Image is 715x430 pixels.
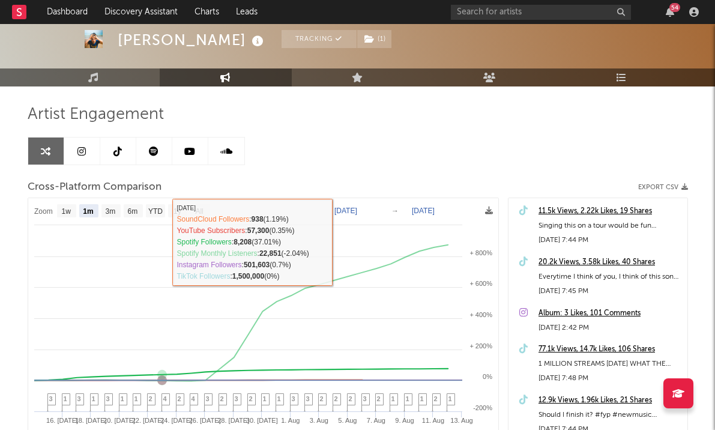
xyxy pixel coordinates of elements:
[357,30,392,48] span: ( 1 )
[281,417,300,424] text: 1. Aug
[539,393,681,408] a: 12.9k Views, 1.96k Likes, 21 Shares
[363,395,367,402] span: 3
[178,395,181,402] span: 2
[148,207,162,216] text: YTD
[334,395,338,402] span: 2
[469,280,492,287] text: + 600%
[357,30,391,48] button: (1)
[127,207,137,216] text: 6m
[46,417,78,424] text: 16. [DATE]
[149,395,152,402] span: 2
[282,30,357,48] button: Tracking
[121,395,124,402] span: 1
[450,417,472,424] text: 13. Aug
[539,371,681,386] div: [DATE] 7:48 PM
[235,395,238,402] span: 3
[49,395,53,402] span: 3
[220,395,224,402] span: 2
[469,342,492,350] text: + 200%
[539,306,681,321] a: Album: 3 Likes, 101 Comments
[192,395,195,402] span: 4
[263,395,267,402] span: 1
[666,7,674,17] button: 54
[77,395,81,402] span: 3
[539,284,681,298] div: [DATE] 7:45 PM
[217,417,249,424] text: 28. [DATE]
[483,373,492,380] text: 0%
[539,233,681,247] div: [DATE] 7:44 PM
[539,270,681,284] div: Everytime I think of you, I think of this song. #newmusic
[28,107,164,122] span: Artist Engagement
[469,249,492,256] text: + 800%
[74,417,106,424] text: 18. [DATE]
[539,408,681,422] div: Should I finish it? #fyp #newmusic #sadsong
[106,395,110,402] span: 3
[406,395,409,402] span: 1
[638,184,688,191] button: Export CSV
[246,417,277,424] text: 30. [DATE]
[539,204,681,219] a: 11.5k Views, 2.22k Likes, 19 Shares
[189,417,220,424] text: 26. [DATE]
[131,417,163,424] text: 22. [DATE]
[539,342,681,357] a: 77.1k Views, 14.7k Likes, 106 Shares
[539,255,681,270] a: 20.2k Views, 3.58k Likes, 40 Shares
[163,395,167,402] span: 4
[539,357,681,371] div: 1 MILLION STREAMS [DATE] WHAT THE ACTUAL F😭 THANK YOUUUU #ladyinred #newmusic
[334,207,357,215] text: [DATE]
[160,417,192,424] text: 24. [DATE]
[34,207,53,216] text: Zoom
[206,395,210,402] span: 3
[469,311,492,318] text: + 400%
[173,207,181,216] text: 1y
[473,404,492,411] text: -200%
[377,395,381,402] span: 2
[92,395,95,402] span: 1
[448,395,452,402] span: 1
[391,207,399,215] text: →
[391,395,395,402] span: 1
[434,395,438,402] span: 2
[349,395,352,402] span: 2
[105,207,115,216] text: 3m
[412,207,435,215] text: [DATE]
[451,5,631,20] input: Search for artists
[320,395,324,402] span: 2
[83,207,93,216] text: 1m
[292,395,295,402] span: 3
[134,395,138,402] span: 1
[277,395,281,402] span: 1
[61,207,71,216] text: 1w
[395,417,414,424] text: 9. Aug
[249,395,253,402] span: 2
[103,417,135,424] text: 20. [DATE]
[306,395,310,402] span: 3
[539,321,681,335] div: [DATE] 2:42 PM
[421,417,444,424] text: 11. Aug
[28,180,161,195] span: Cross-Platform Comparison
[118,30,267,50] div: [PERSON_NAME]
[539,219,681,233] div: Singing this on a tour would be fun wouldn’t it?🌏🌙 #ladyinred #newmusic
[64,395,67,402] span: 1
[195,207,203,216] text: All
[338,417,357,424] text: 5. Aug
[420,395,424,402] span: 1
[309,417,328,424] text: 3. Aug
[669,3,680,12] div: 54
[366,417,385,424] text: 7. Aug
